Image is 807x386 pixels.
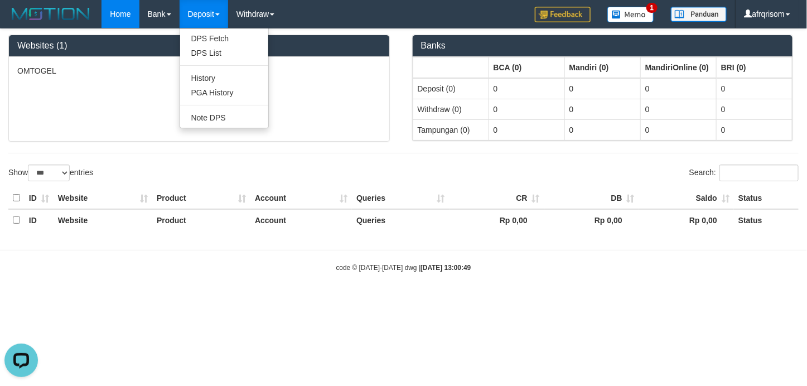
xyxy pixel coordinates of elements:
[413,57,489,78] th: Group: activate to sort column ascending
[689,165,799,181] label: Search:
[8,165,93,181] label: Show entries
[719,165,799,181] input: Search:
[152,209,250,231] th: Product
[450,187,544,209] th: CR
[671,7,727,22] img: panduan.png
[152,187,250,209] th: Product
[716,99,792,119] td: 0
[8,6,93,22] img: MOTION_logo.png
[180,110,268,125] a: Note DPS
[639,209,734,231] th: Rp 0,00
[421,264,471,272] strong: [DATE] 13:00:49
[544,187,639,209] th: DB
[716,78,792,99] td: 0
[640,57,716,78] th: Group: activate to sort column ascending
[646,3,658,13] span: 1
[180,46,268,60] a: DPS List
[180,71,268,85] a: History
[25,209,54,231] th: ID
[54,209,152,231] th: Website
[180,85,268,100] a: PGA History
[336,264,471,272] small: code © [DATE]-[DATE] dwg |
[640,99,716,119] td: 0
[250,187,352,209] th: Account
[564,119,640,140] td: 0
[639,187,734,209] th: Saldo
[25,187,54,209] th: ID
[489,78,564,99] td: 0
[17,65,381,76] p: OMTOGEL
[54,187,152,209] th: Website
[640,78,716,99] td: 0
[716,119,792,140] td: 0
[421,41,785,51] h3: Banks
[180,31,268,46] a: DPS Fetch
[564,99,640,119] td: 0
[352,187,450,209] th: Queries
[489,99,564,119] td: 0
[413,78,489,99] td: Deposit (0)
[489,119,564,140] td: 0
[4,4,38,38] button: Open LiveChat chat widget
[413,119,489,140] td: Tampungan (0)
[734,187,799,209] th: Status
[17,41,381,51] h3: Websites (1)
[544,209,639,231] th: Rp 0,00
[28,165,70,181] select: Showentries
[535,7,591,22] img: Feedback.jpg
[352,209,450,231] th: Queries
[564,57,640,78] th: Group: activate to sort column ascending
[564,78,640,99] td: 0
[489,57,564,78] th: Group: activate to sort column ascending
[450,209,544,231] th: Rp 0,00
[413,99,489,119] td: Withdraw (0)
[640,119,716,140] td: 0
[716,57,792,78] th: Group: activate to sort column ascending
[250,209,352,231] th: Account
[607,7,654,22] img: Button%20Memo.svg
[734,209,799,231] th: Status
